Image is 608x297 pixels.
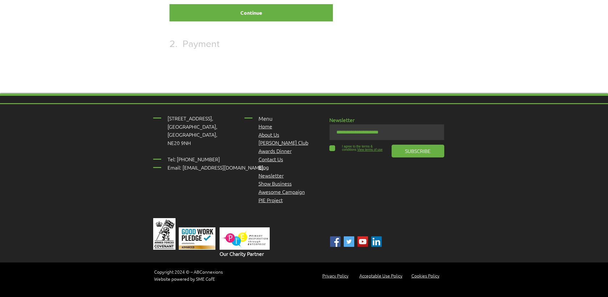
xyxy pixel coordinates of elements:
[168,139,191,146] span: NE20 9NH
[371,236,382,247] img: Linked In
[154,269,223,275] a: Copyright 2024 © – ABConnexions
[329,116,355,123] span: Newsletter
[357,148,382,151] span: View terms of use
[357,236,368,247] img: YouTube
[259,188,305,195] span: Awesome Campaign
[405,147,431,154] span: SUBSCRIBE
[259,156,283,163] a: Contact Us
[259,115,273,122] span: Menu
[392,145,444,157] button: SUBSCRIBE
[322,272,349,279] a: Privacy Policy
[411,272,439,279] a: Cookies Policy
[259,172,284,179] a: Newsletter
[359,272,402,279] a: Acceptable Use Policy
[168,123,217,130] span: [GEOGRAPHIC_DATA],
[344,236,354,247] img: ABC
[330,236,341,247] img: ABC
[357,148,383,151] a: View terms of use
[330,236,382,247] ul: Social Bar
[169,4,333,21] button: Continue
[259,180,292,187] a: Show Business
[259,196,283,203] a: PIE Project
[342,145,373,151] span: I agree to the terms & conditions
[168,131,217,138] span: [GEOGRAPHIC_DATA],
[259,131,279,138] a: About Us
[259,147,292,154] a: Awards Dinner
[259,164,269,171] a: Blog
[154,276,215,282] span: Website powered by SME CofE
[259,123,272,130] a: Home
[259,139,308,146] a: [PERSON_NAME] Club
[169,38,220,49] h1: Payment
[168,156,263,171] span: Tel: [PHONE_NUMBER] Email: [EMAIL_ADDRESS][DOMAIN_NAME]
[169,38,177,49] span: 2.
[168,115,213,122] span: [STREET_ADDRESS],
[220,250,264,257] span: Our Charity Partner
